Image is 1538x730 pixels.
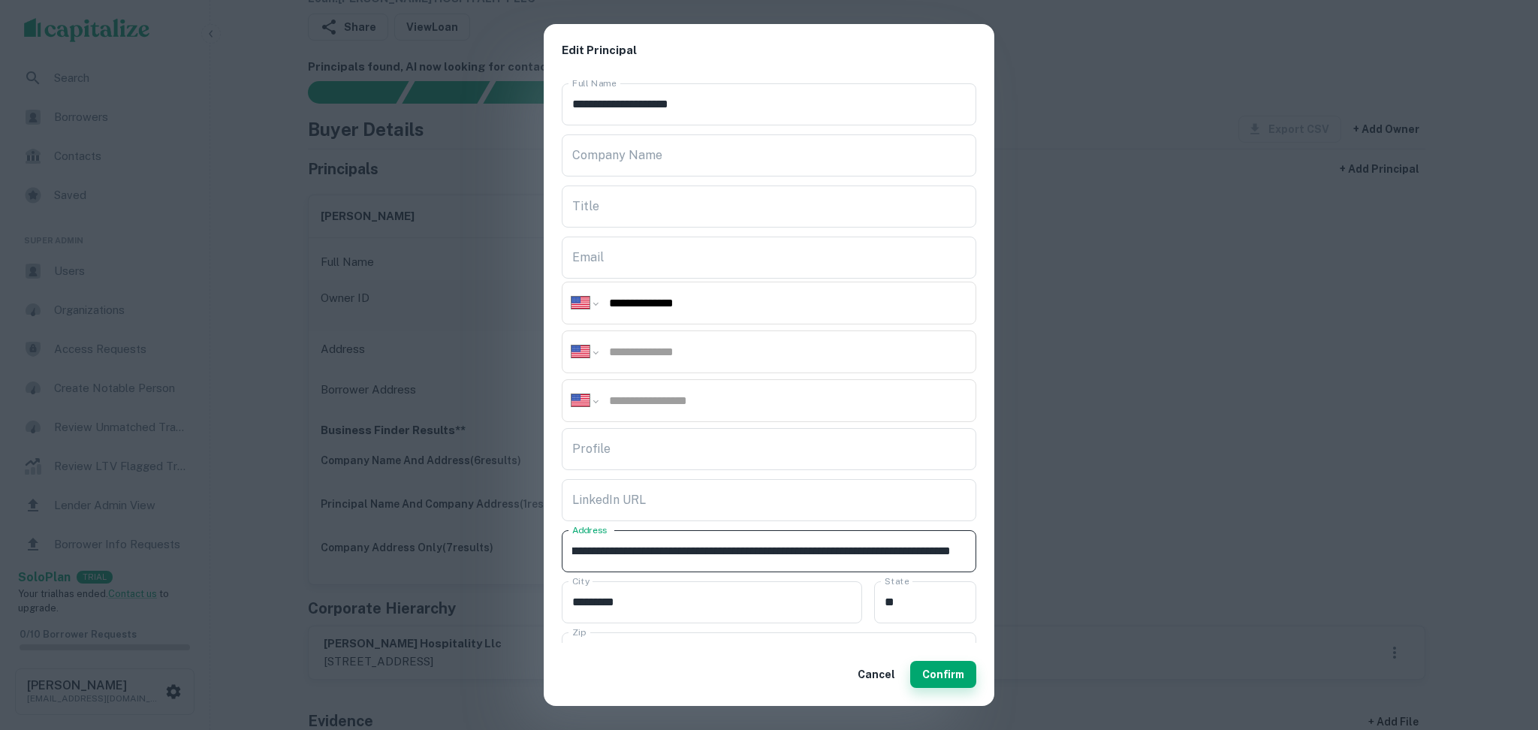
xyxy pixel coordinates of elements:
[572,523,607,536] label: Address
[1463,610,1538,682] iframe: Chat Widget
[544,24,994,77] h2: Edit Principal
[885,575,909,587] label: State
[572,575,590,587] label: City
[572,77,617,89] label: Full Name
[910,661,976,688] button: Confirm
[572,626,586,638] label: Zip
[852,661,901,688] button: Cancel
